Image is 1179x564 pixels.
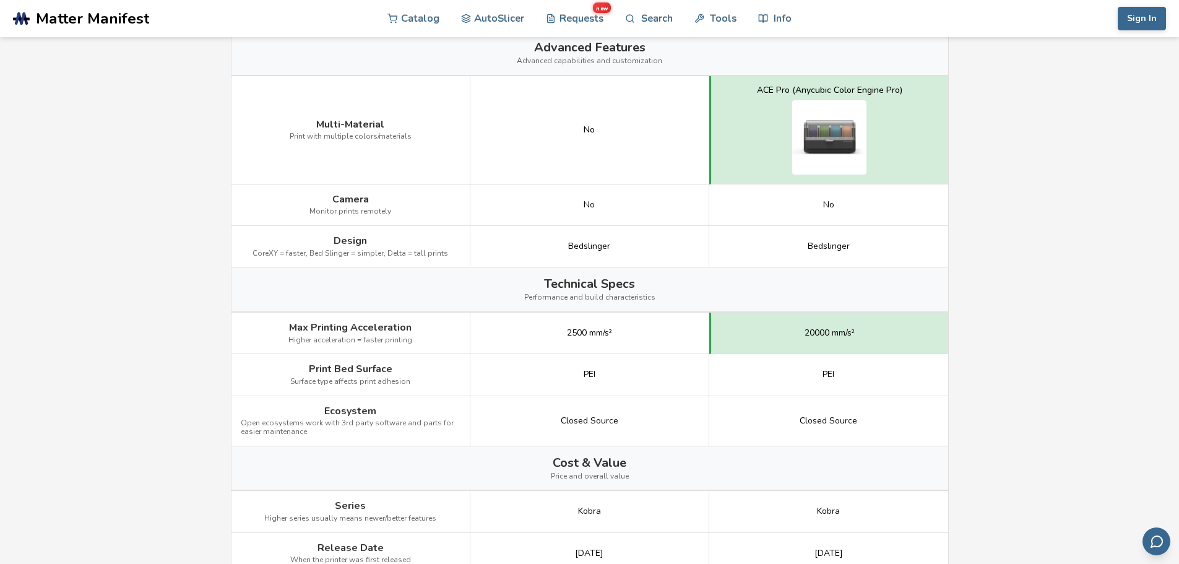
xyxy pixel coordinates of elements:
span: [DATE] [575,549,603,558]
span: Closed Source [561,416,618,426]
span: Matter Manifest [36,10,149,27]
span: Multi-Material [316,119,384,130]
span: Higher acceleration = faster printing [288,336,412,345]
span: Closed Source [800,416,857,426]
span: Monitor prints remotely [309,207,391,216]
div: No [584,125,595,135]
span: Kobra [817,506,840,516]
span: CoreXY = faster, Bed Slinger = simpler, Delta = tall prints [253,249,448,258]
img: Anycubic Kobra 3 multi-material system [792,100,866,175]
span: Advanced capabilities and customization [517,57,662,66]
span: Camera [332,194,369,205]
span: Kobra [578,506,601,516]
span: PEI [823,370,834,380]
span: 20000 mm/s² [805,328,855,338]
div: ACE Pro (Anycubic Color Engine Pro) [757,85,902,95]
span: No [584,200,595,210]
span: Series [335,500,366,511]
span: PEI [584,370,595,380]
span: Higher series usually means newer/better features [264,514,436,523]
span: Price and overall value [551,472,629,481]
span: [DATE] [814,549,843,558]
span: Performance and build characteristics [524,293,655,302]
span: Max Printing Acceleration [289,322,412,333]
span: new [593,2,611,13]
button: Send feedback via email [1142,527,1170,555]
span: Print Bed Surface [309,363,392,375]
span: Design [334,235,367,246]
span: Open ecosystems work with 3rd party software and parts for easier maintenance [241,419,460,436]
span: Ecosystem [324,406,376,417]
span: No [823,200,834,210]
span: Bedslinger [568,241,610,251]
span: Surface type affects print adhesion [290,378,410,386]
span: Bedslinger [808,241,850,251]
span: Release Date [317,542,384,553]
button: Sign In [1118,7,1166,30]
span: Technical Specs [544,277,635,291]
span: Advanced Features [534,40,646,54]
span: Cost & Value [553,456,626,470]
span: 2500 mm/s² [567,328,612,338]
span: Print with multiple colors/materials [290,132,412,141]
